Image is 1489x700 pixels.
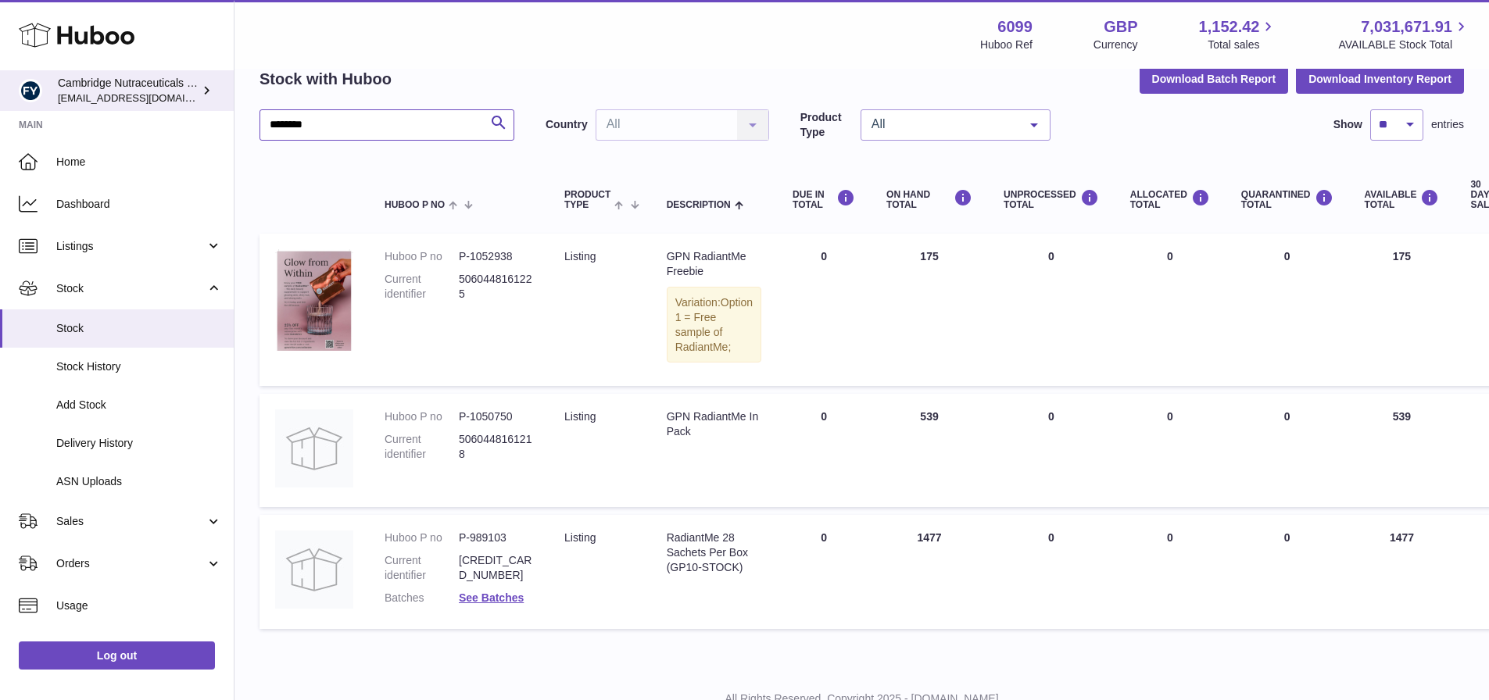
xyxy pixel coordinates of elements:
[459,272,533,302] dd: 5060448161225
[56,239,206,254] span: Listings
[19,79,42,102] img: huboo@camnutra.com
[1361,16,1452,37] span: 7,031,671.91
[459,553,533,583] dd: [CREDIT_CARD_NUMBER]
[385,530,459,545] dt: Huboo P no
[777,394,871,507] td: 0
[459,249,533,264] dd: P-1052938
[56,474,222,489] span: ASN Uploads
[56,281,206,296] span: Stock
[1199,16,1260,37] span: 1,152.42
[275,530,353,609] img: product image
[56,598,222,613] span: Usage
[1093,37,1138,52] div: Currency
[56,155,222,170] span: Home
[667,249,761,279] div: GPN RadiantMe Freebie
[459,530,533,545] dd: P-989103
[1115,234,1226,386] td: 0
[667,287,761,363] div: Variation:
[1338,16,1470,52] a: 7,031,671.91 AVAILABLE Stock Total
[56,197,222,212] span: Dashboard
[56,556,206,571] span: Orders
[980,37,1033,52] div: Huboo Ref
[58,91,230,104] span: [EMAIL_ADDRESS][DOMAIN_NAME]
[1349,515,1455,629] td: 1477
[871,515,988,629] td: 1477
[868,116,1018,132] span: All
[1115,515,1226,629] td: 0
[459,432,533,462] dd: 5060448161218
[675,296,753,353] span: Option 1 = Free sample of RadiantMe;
[1296,65,1464,93] button: Download Inventory Report
[1349,234,1455,386] td: 175
[793,189,855,210] div: DUE IN TOTAL
[56,398,222,412] span: Add Stock
[1241,189,1333,210] div: QUARANTINED Total
[546,117,588,132] label: Country
[1365,189,1440,210] div: AVAILABLE Total
[385,432,459,462] dt: Current identifier
[777,515,871,629] td: 0
[667,200,731,210] span: Description
[1284,410,1290,423] span: 0
[385,553,459,583] dt: Current identifier
[871,394,988,507] td: 539
[385,409,459,424] dt: Huboo P no
[19,641,215,670] a: Log out
[1349,394,1455,507] td: 539
[385,249,459,264] dt: Huboo P no
[1104,16,1137,37] strong: GBP
[800,110,853,140] label: Product Type
[58,76,199,105] div: Cambridge Nutraceuticals Ltd
[56,359,222,374] span: Stock History
[667,409,761,439] div: GPN RadiantMe In Pack
[275,409,353,487] img: product image
[385,200,445,210] span: Huboo P no
[459,409,533,424] dd: P-1050750
[1115,394,1226,507] td: 0
[1284,531,1290,544] span: 0
[1431,117,1464,132] span: entries
[1208,37,1277,52] span: Total sales
[260,69,392,90] h2: Stock with Huboo
[1199,16,1278,52] a: 1,152.42 Total sales
[56,321,222,336] span: Stock
[385,272,459,302] dt: Current identifier
[988,394,1115,507] td: 0
[1333,117,1362,132] label: Show
[1140,65,1289,93] button: Download Batch Report
[564,250,596,262] span: listing
[988,515,1115,629] td: 0
[988,234,1115,386] td: 0
[564,410,596,423] span: listing
[1130,189,1210,210] div: ALLOCATED Total
[385,591,459,605] dt: Batches
[997,16,1033,37] strong: 6099
[871,234,988,386] td: 175
[56,436,222,451] span: Delivery History
[564,190,610,210] span: Product Type
[275,249,353,351] img: product image
[56,514,206,529] span: Sales
[777,234,871,386] td: 0
[564,531,596,544] span: listing
[459,591,524,604] a: See Batches
[667,530,761,575] div: RadiantMe 28 Sachets Per Box (GP10-STOCK)
[1284,250,1290,262] span: 0
[886,189,972,210] div: ON HAND Total
[1004,189,1099,210] div: UNPROCESSED Total
[1338,37,1470,52] span: AVAILABLE Stock Total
